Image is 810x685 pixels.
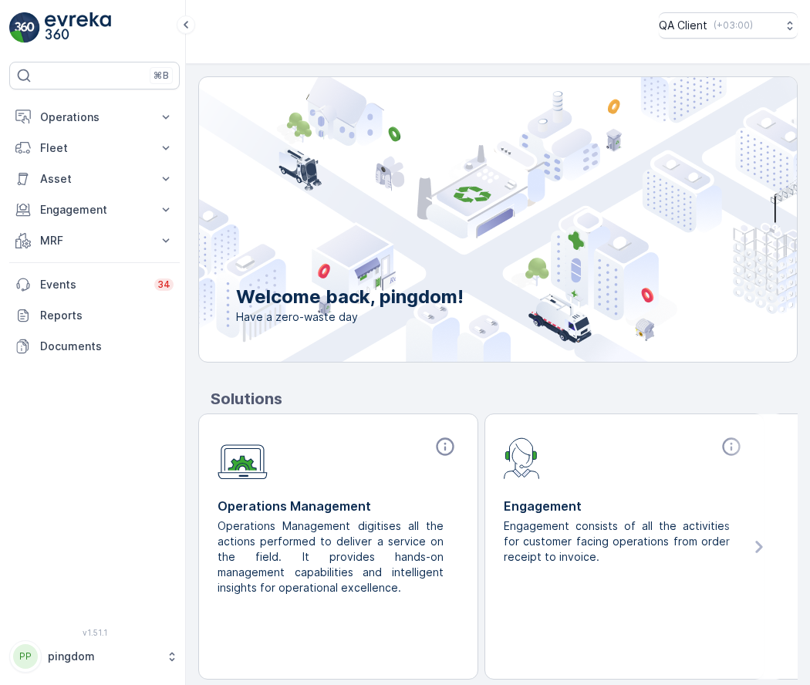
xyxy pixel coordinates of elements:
img: module-icon [218,436,268,480]
p: Operations Management [218,497,459,515]
p: Documents [40,339,174,354]
p: Reports [40,308,174,323]
button: MRF [9,225,180,256]
button: Engagement [9,194,180,225]
p: MRF [40,233,149,248]
p: Fleet [40,140,149,156]
a: Documents [9,331,180,362]
p: Operations [40,110,149,125]
p: Engagement [40,202,149,218]
a: Reports [9,300,180,331]
span: v 1.51.1 [9,628,180,637]
button: Operations [9,102,180,133]
p: Asset [40,171,149,187]
p: ( +03:00 ) [714,19,753,32]
img: city illustration [130,77,797,362]
div: PP [13,644,38,669]
span: Have a zero-waste day [236,309,464,325]
p: Engagement consists of all the activities for customer facing operations from order receipt to in... [504,518,733,565]
p: Operations Management digitises all the actions performed to deliver a service on the field. It p... [218,518,447,596]
img: logo_light-DOdMpM7g.png [45,12,111,43]
p: 34 [157,278,170,291]
p: Events [40,277,145,292]
button: QA Client(+03:00) [659,12,798,39]
p: pingdom [48,649,158,664]
p: Solutions [211,387,798,410]
a: Events34 [9,269,180,300]
img: logo [9,12,40,43]
p: ⌘B [154,69,169,82]
p: Engagement [504,497,745,515]
p: Welcome back, pingdom! [236,285,464,309]
button: PPpingdom [9,640,180,673]
button: Asset [9,164,180,194]
p: QA Client [659,18,707,33]
button: Fleet [9,133,180,164]
img: module-icon [504,436,540,479]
